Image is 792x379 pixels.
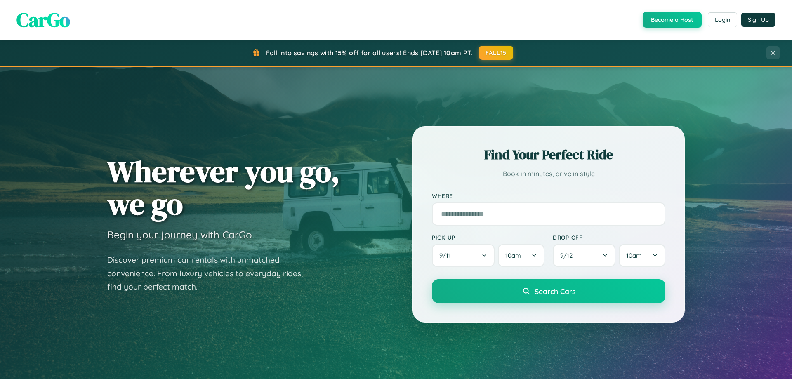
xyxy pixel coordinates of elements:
[498,244,544,267] button: 10am
[432,168,665,180] p: Book in minutes, drive in style
[432,279,665,303] button: Search Cars
[16,6,70,33] span: CarGo
[619,244,665,267] button: 10am
[432,244,495,267] button: 9/11
[505,252,521,259] span: 10am
[708,12,737,27] button: Login
[439,252,455,259] span: 9 / 11
[432,146,665,164] h2: Find Your Perfect Ride
[741,13,775,27] button: Sign Up
[553,234,665,241] label: Drop-off
[479,46,514,60] button: FALL15
[535,287,575,296] span: Search Cars
[432,234,544,241] label: Pick-up
[432,192,665,199] label: Where
[266,49,473,57] span: Fall into savings with 15% off for all users! Ends [DATE] 10am PT.
[107,228,252,241] h3: Begin your journey with CarGo
[553,244,615,267] button: 9/12
[107,155,340,220] h1: Wherever you go, we go
[560,252,577,259] span: 9 / 12
[643,12,702,28] button: Become a Host
[107,253,313,294] p: Discover premium car rentals with unmatched convenience. From luxury vehicles to everyday rides, ...
[626,252,642,259] span: 10am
